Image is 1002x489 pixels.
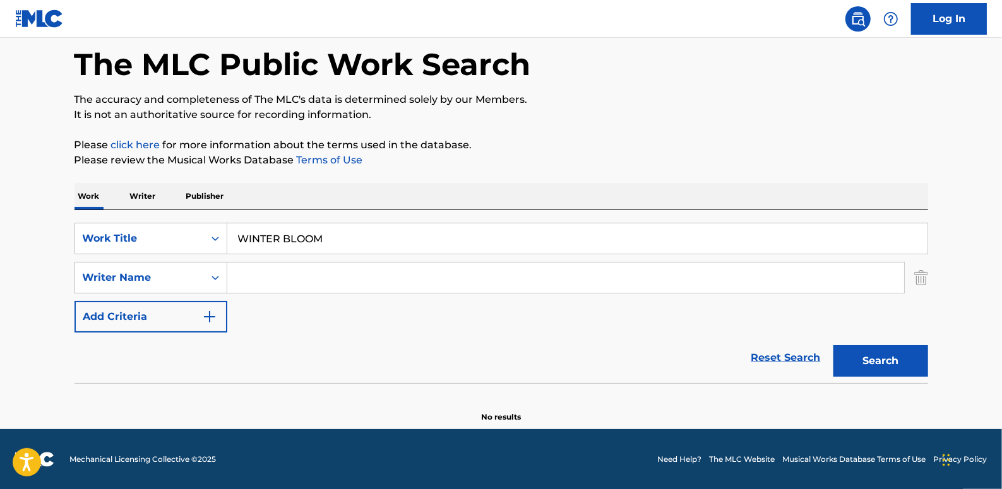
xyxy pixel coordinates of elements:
button: Search [833,345,928,377]
img: 9d2ae6d4665cec9f34b9.svg [202,309,217,324]
span: Mechanical Licensing Collective © 2025 [69,454,216,465]
p: It is not an authoritative source for recording information. [75,107,928,122]
div: Help [878,6,904,32]
a: Need Help? [657,454,701,465]
iframe: Chat Widget [939,428,1002,489]
h1: The MLC Public Work Search [75,45,531,83]
a: Log In [911,3,987,35]
img: search [850,11,866,27]
button: Add Criteria [75,301,227,333]
p: Publisher [182,183,228,209]
a: The MLC Website [709,454,775,465]
div: Work Title [83,231,196,246]
form: Search Form [75,223,928,383]
img: logo [15,452,54,467]
img: MLC Logo [15,9,64,28]
a: Musical Works Database Terms of Use [782,454,926,465]
a: click here [111,139,160,151]
p: The accuracy and completeness of The MLC's data is determined solely by our Members. [75,92,928,107]
p: Work [75,183,104,209]
div: Drag [943,441,950,479]
a: Public Search [845,6,871,32]
p: Please review the Musical Works Database [75,153,928,168]
a: Terms of Use [294,154,363,166]
p: No results [481,396,521,423]
img: Delete Criterion [914,262,928,293]
p: Please for more information about the terms used in the database. [75,138,928,153]
div: Writer Name [83,270,196,285]
p: Writer [126,183,160,209]
a: Reset Search [745,344,827,372]
img: help [883,11,898,27]
a: Privacy Policy [933,454,987,465]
